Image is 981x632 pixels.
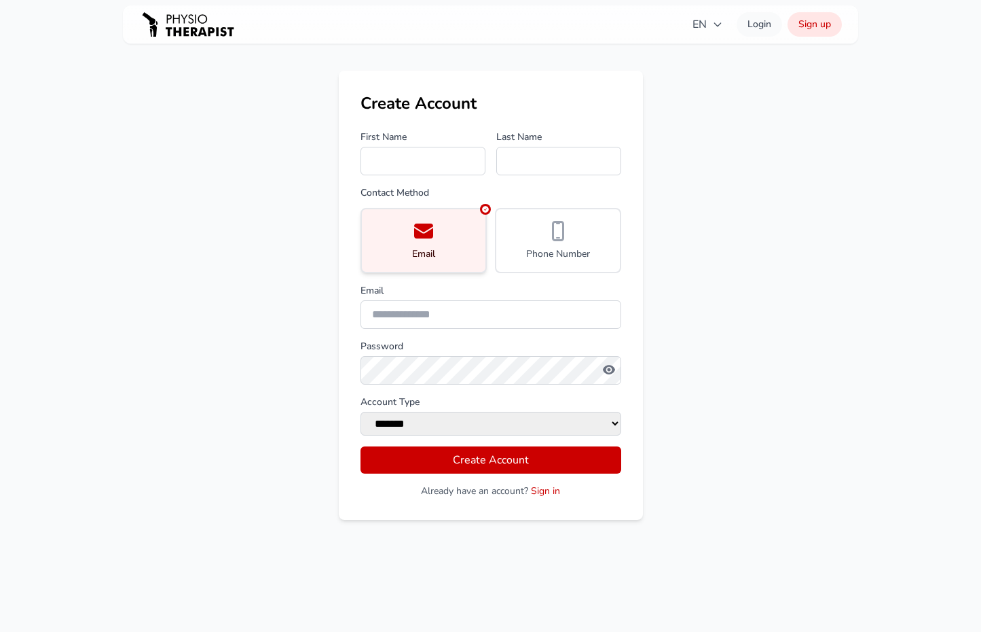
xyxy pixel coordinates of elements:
[737,12,782,37] a: Login
[360,446,621,474] button: Create Account
[531,485,560,497] a: Sign in
[412,247,435,261] span: Email
[496,130,621,144] label: Last Name
[360,130,485,144] label: First Name
[788,12,842,37] a: Sign up
[360,340,621,353] label: Password
[684,11,731,38] button: EN
[139,5,237,44] img: PHYSIOTHERAPISTRU logo
[360,186,621,200] label: Contact Method
[360,92,621,114] h1: Create Account
[692,16,723,33] span: EN
[360,485,621,498] p: Already have an account?
[526,247,590,261] span: Phone Number
[360,396,621,409] label: Account Type
[360,284,621,298] label: Email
